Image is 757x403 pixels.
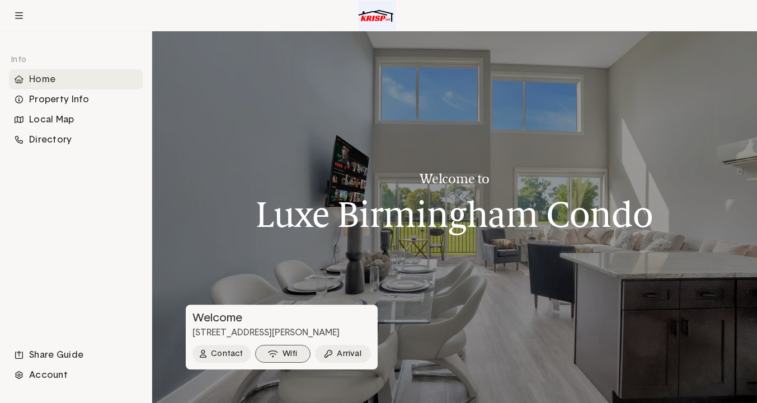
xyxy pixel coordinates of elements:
li: Navigation item [9,130,143,150]
div: Property Info [9,89,143,110]
p: [STREET_ADDRESS][PERSON_NAME] [186,327,378,339]
li: Navigation item [9,69,143,89]
div: Local Map [9,110,143,130]
h1: Luxe Birmingham Condo [256,195,653,234]
img: Logo [358,1,396,31]
button: Contact [192,345,251,363]
h3: Welcome [186,311,375,325]
button: Wifi [255,345,311,363]
div: Account [9,365,143,385]
li: Navigation item [9,345,143,365]
li: Navigation item [9,89,143,110]
h3: Welcome to [256,172,653,186]
div: Directory [9,130,143,150]
div: Share Guide [9,345,143,365]
li: Navigation item [9,110,143,130]
li: Navigation item [9,365,143,385]
div: Home [9,69,143,89]
button: Arrival [315,345,371,363]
